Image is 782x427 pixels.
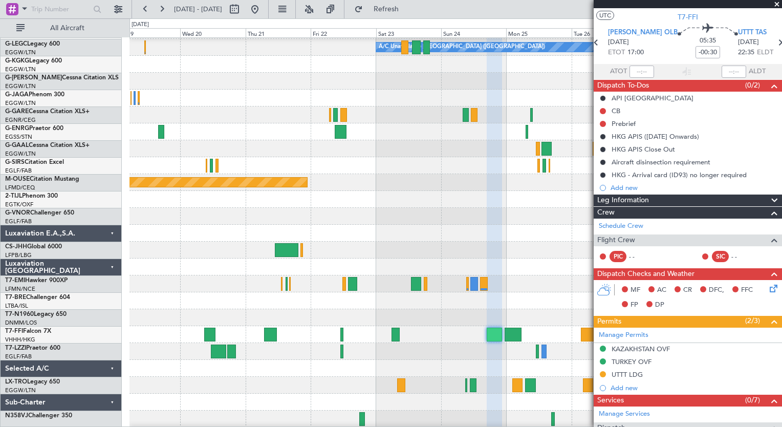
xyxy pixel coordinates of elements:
span: (0/7) [745,395,760,405]
span: Flight Crew [597,234,635,246]
a: N358VJChallenger 350 [5,413,72,419]
span: T7-FFI [678,12,698,23]
div: API [GEOGRAPHIC_DATA] [612,94,693,102]
span: AC [657,285,666,295]
a: G-[PERSON_NAME]Cessna Citation XLS [5,75,119,81]
a: VHHH/HKG [5,336,35,344]
a: EGSS/STN [5,133,32,141]
a: EGGW/LTN [5,387,36,394]
span: T7-LZZI [5,345,26,351]
a: T7-EMIHawker 900XP [5,277,68,284]
a: EGNR/CEG [5,116,36,124]
div: PIC [610,251,626,262]
div: Wed 20 [180,28,245,37]
a: G-LEGCLegacy 600 [5,41,60,47]
div: HKG APIS Close Out [612,145,675,154]
span: [DATE] [608,37,629,48]
input: --:-- [629,66,654,78]
span: G-LEGC [5,41,27,47]
span: G-SIRS [5,159,25,165]
a: EGGW/LTN [5,99,36,107]
span: M-OUSE [5,176,30,182]
a: EGGW/LTN [5,150,36,158]
span: FP [631,300,638,310]
a: EGLF/FAB [5,218,32,225]
div: - - [629,252,652,261]
span: 22:35 [738,48,754,58]
a: T7-LZZIPraetor 600 [5,345,60,351]
a: EGLF/FAB [5,167,32,175]
span: 05:35 [700,36,716,46]
div: [DATE] [132,20,149,29]
span: G-ENRG [5,125,29,132]
span: Services [597,395,624,407]
span: Leg Information [597,195,649,206]
span: [DATE] - [DATE] [174,5,222,14]
div: Add new [611,383,777,392]
span: LX-TRO [5,379,27,385]
input: Trip Number [31,2,90,17]
span: ETOT [608,48,625,58]
span: MF [631,285,640,295]
span: ATOT [610,67,627,77]
span: UTTT TAS [738,28,767,38]
div: Tue 19 [115,28,180,37]
span: FFC [741,285,753,295]
a: EGTK/OXF [5,201,33,208]
a: G-GAALCessna Citation XLS+ [5,142,90,148]
a: CS-JHHGlobal 6000 [5,244,62,250]
a: T7-FFIFalcon 7X [5,328,51,334]
span: ALDT [749,67,766,77]
a: EGLF/FAB [5,353,32,360]
a: T7-N1960Legacy 650 [5,311,67,317]
span: Dispatch To-Dos [597,80,649,92]
span: T7-FFI [5,328,23,334]
button: Refresh [350,1,411,17]
span: G-GARE [5,109,29,115]
div: Aircraft disinsection requirement [612,158,710,166]
a: G-GARECessna Citation XLS+ [5,109,90,115]
span: (0/2) [745,80,760,91]
button: All Aircraft [11,20,111,36]
a: Manage Permits [599,330,648,340]
div: - - [731,252,754,261]
div: SIC [712,251,729,262]
span: Refresh [365,6,408,13]
div: Sun 24 [441,28,506,37]
a: Manage Services [599,409,650,419]
span: N358VJ [5,413,28,419]
a: G-KGKGLegacy 600 [5,58,62,64]
a: T7-BREChallenger 604 [5,294,70,301]
span: G-VNOR [5,210,30,216]
span: CS-JHH [5,244,27,250]
div: HKG APIS ([DATE] Onwards) [612,132,699,141]
span: Permits [597,316,621,328]
a: LFMN/NCE [5,285,35,293]
span: CR [683,285,692,295]
span: G-KGKG [5,58,29,64]
div: Prebrief [612,119,636,128]
a: G-SIRSCitation Excel [5,159,64,165]
div: Add new [611,183,777,192]
span: 2-TIJL [5,193,22,199]
a: LFPB/LBG [5,251,32,259]
a: G-VNORChallenger 650 [5,210,74,216]
span: [DATE] [738,37,759,48]
a: LFMD/CEQ [5,184,35,191]
a: G-JAGAPhenom 300 [5,92,64,98]
button: UTC [596,11,614,20]
div: Sat 23 [376,28,441,37]
div: Fri 22 [311,28,376,37]
span: ELDT [757,48,773,58]
a: EGGW/LTN [5,49,36,56]
div: Mon 25 [506,28,571,37]
a: EGGW/LTN [5,66,36,73]
span: 17:00 [627,48,644,58]
div: Thu 21 [246,28,311,37]
span: T7-BRE [5,294,26,301]
span: T7-N1960 [5,311,34,317]
a: DNMM/LOS [5,319,37,327]
span: G-GAAL [5,142,29,148]
a: LTBA/ISL [5,302,28,310]
span: G-JAGA [5,92,29,98]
